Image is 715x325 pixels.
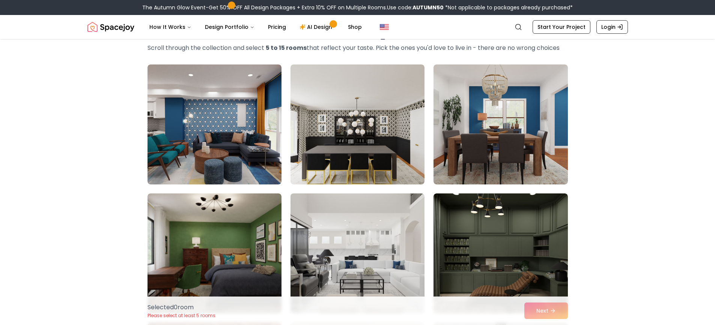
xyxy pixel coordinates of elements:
[148,64,281,184] img: Room room-1
[444,4,573,11] span: *Not applicable to packages already purchased*
[533,20,590,34] a: Start Your Project
[287,190,428,316] img: Room room-5
[294,19,340,34] a: AI Design
[148,313,215,319] p: Please select at least 5 rooms
[142,4,573,11] div: The Autumn Glow Event-Get 50% OFF All Design Packages + Extra 10% OFF on Multiple Rooms.
[434,64,567,184] img: Room room-3
[342,19,368,34] a: Shop
[291,64,424,184] img: Room room-2
[266,43,307,52] strong: 5 to 15 rooms
[412,4,444,11] b: AUTUMN50
[380,22,389,31] img: United States
[148,303,215,312] p: Selected 0 room
[148,43,568,52] p: Scroll through the collection and select that reflect your taste. Pick the ones you'd love to liv...
[143,19,197,34] button: How It Works
[87,19,134,34] img: Spacejoy Logo
[387,4,444,11] span: Use code:
[262,19,292,34] a: Pricing
[87,19,134,34] a: Spacejoy
[143,19,368,34] nav: Main
[596,20,628,34] a: Login
[199,19,260,34] button: Design Portfolio
[87,15,628,39] nav: Global
[434,193,567,313] img: Room room-6
[148,193,281,313] img: Room room-4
